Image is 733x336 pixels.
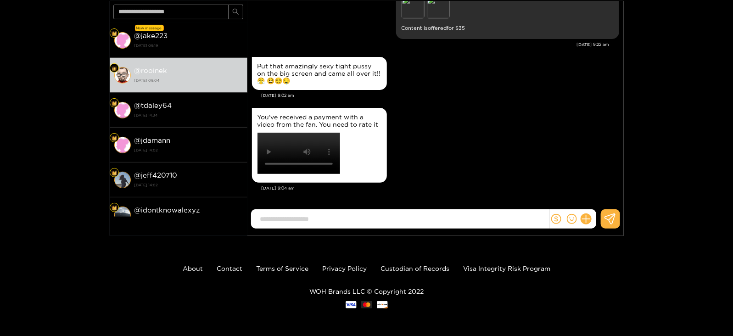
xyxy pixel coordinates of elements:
strong: [DATE] 14:02 [134,146,243,154]
img: Fan Level [112,101,117,106]
button: search [229,5,243,19]
span: smile [567,214,577,224]
a: Click to view full content [257,168,340,176]
strong: [DATE] 14:02 [134,216,243,224]
a: Visa Integrity Risk Program [463,265,550,272]
a: Terms of Service [256,265,308,272]
a: Custodian of Records [380,265,449,272]
img: conversation [114,32,131,49]
strong: @ tdaley64 [134,101,172,109]
span: search [232,8,239,16]
strong: @ jdamann [134,136,171,144]
a: Contact [217,265,242,272]
strong: [DATE] 09:04 [134,76,243,84]
a: About [183,265,203,272]
img: Fan Level [112,31,117,36]
strong: @ jake223 [134,32,168,39]
div: Sep. 18, 9:02 am [252,57,387,90]
img: Fan Level [112,135,117,141]
img: conversation [114,67,131,84]
strong: @ idontknowalexyz [134,206,200,214]
img: conversation [114,137,131,153]
button: dollar [549,212,563,226]
img: conversation [114,102,131,118]
img: conversation [114,172,131,188]
img: Fan Level [112,170,117,176]
div: [DATE] 9:04 am [262,185,619,191]
a: Privacy Policy [322,265,367,272]
div: New message [135,25,164,31]
strong: @ jeff420710 [134,171,178,179]
small: Content is offered for $ 35 [402,23,614,34]
div: You've received a payment with a video from the fan. You need to rate it [257,113,381,128]
strong: @ rooinek [134,67,168,74]
img: Fan Level [112,66,117,71]
div: [DATE] 9:22 am [252,41,610,48]
strong: [DATE] 14:34 [134,111,243,119]
div: Sep. 18, 9:04 am [252,108,387,183]
img: conversation [114,207,131,223]
span: dollar [551,214,561,224]
div: [DATE] 9:02 am [262,92,619,99]
div: Put that amazingly sexy tight pussy on the big screen and came all over it!! 😤 😫😵‍💫🤤 [257,62,381,84]
img: Fan Level [112,205,117,211]
strong: [DATE] 14:02 [134,181,243,189]
strong: [DATE] 09:19 [134,41,243,50]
